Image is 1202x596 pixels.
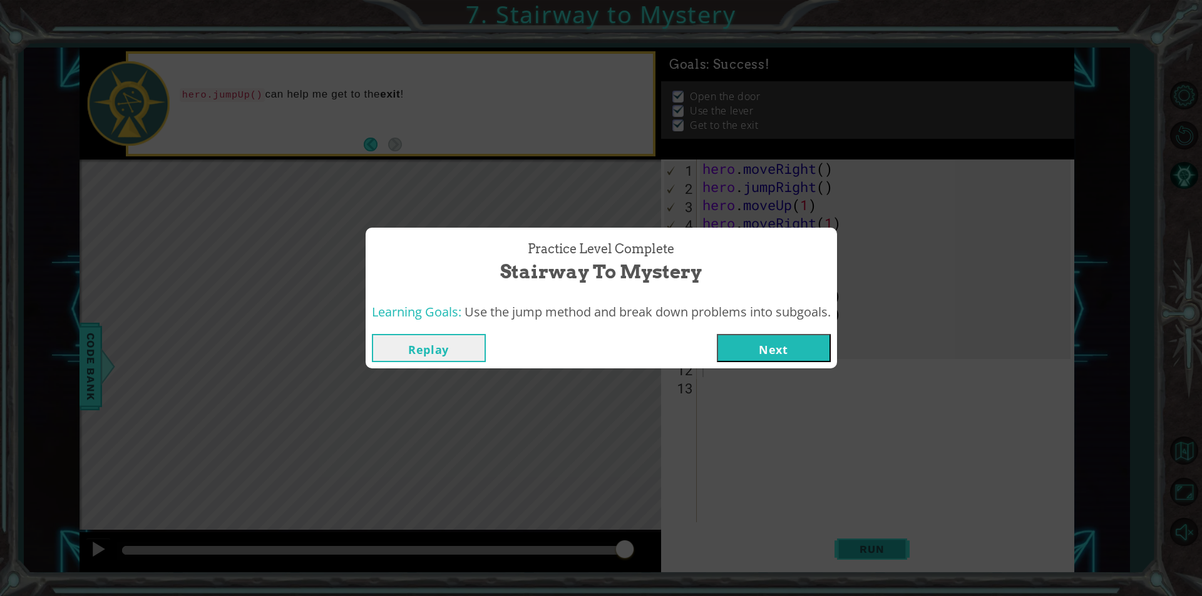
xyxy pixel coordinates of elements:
[465,303,831,320] span: Use the jump method and break down problems into subgoals.
[528,240,674,258] span: Practice Level Complete
[717,334,831,362] button: Next
[500,258,702,285] span: Stairway to Mystery
[372,334,486,362] button: Replay
[372,303,461,320] span: Learning Goals:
